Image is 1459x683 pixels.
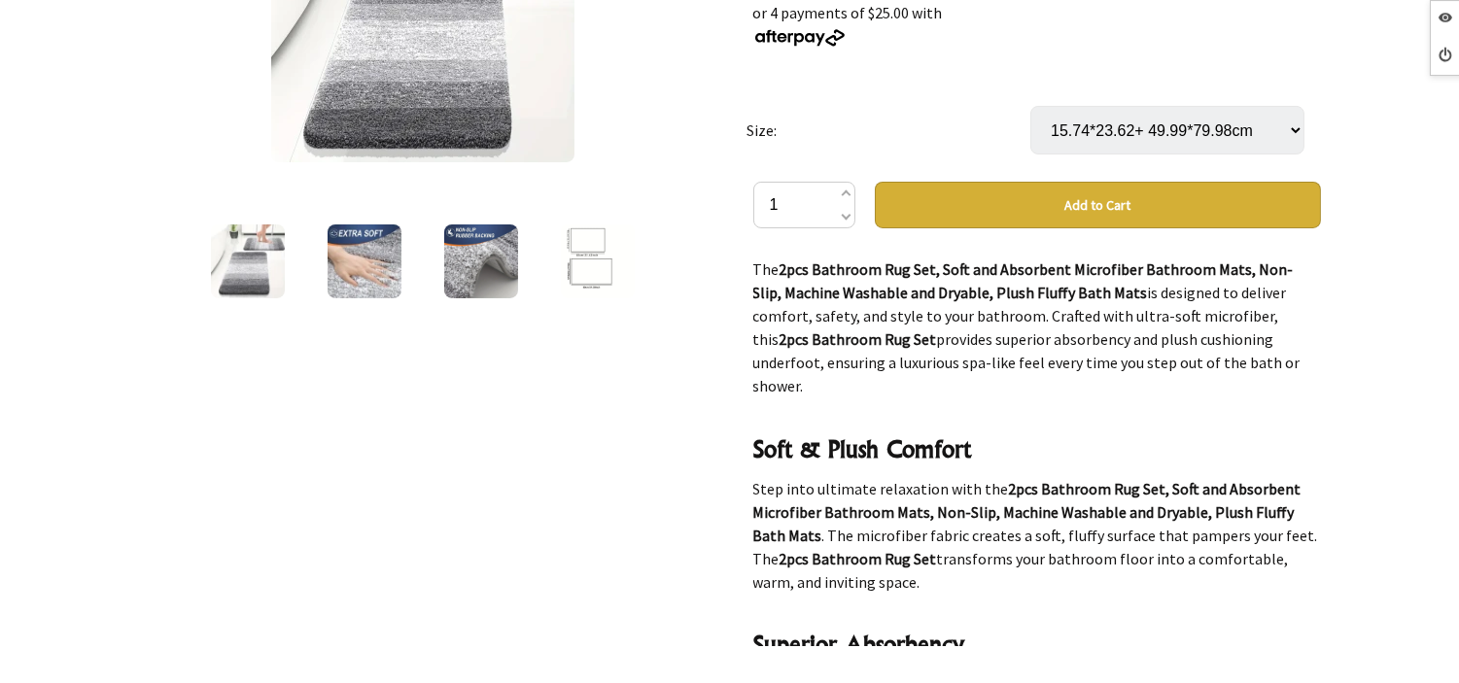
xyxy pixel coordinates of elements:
img: 2pcs Bathroom Rug Set [328,224,401,298]
strong: 2pcs Bathroom Rug Set [780,549,937,568]
strong: 2pcs Bathroom Rug Set [780,329,937,349]
div: or 4 payments of $25.00 with [753,1,1321,48]
td: Size: [747,79,1030,182]
strong: Soft & Plush Comfort [753,434,972,463]
p: The is designed to deliver comfort, safety, and style to your bathroom. Crafted with ultra-soft m... [753,257,1321,397]
img: 2pcs Bathroom Rug Set [211,224,285,298]
img: 2pcs Bathroom Rug Set [444,224,518,298]
strong: Superior Absorbency [753,630,965,659]
strong: 2pcs Bathroom Rug Set, Soft and Absorbent Microfiber Bathroom Mats, Non-Slip, Machine Washable an... [753,259,1294,302]
strong: 2pcs Bathroom Rug Set, Soft and Absorbent Microfiber Bathroom Mats, Non-Slip, Machine Washable an... [753,479,1302,545]
img: 2pcs Bathroom Rug Set [561,224,635,298]
p: Step into ultimate relaxation with the . The microfiber fabric creates a soft, fluffy surface tha... [753,477,1321,594]
button: Add to Cart [875,182,1321,228]
img: Afterpay [753,29,847,47]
